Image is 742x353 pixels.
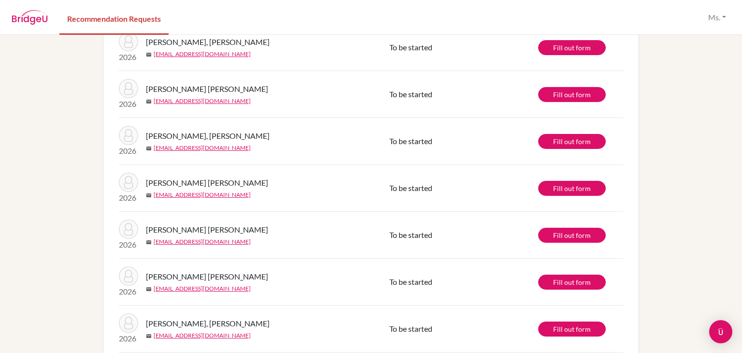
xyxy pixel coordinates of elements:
a: [EMAIL_ADDRESS][DOMAIN_NAME] [154,191,251,199]
span: mail [146,99,152,104]
a: Fill out form [538,322,606,337]
span: [PERSON_NAME] [PERSON_NAME] [146,224,268,235]
a: Fill out form [538,40,606,55]
div: Open Intercom Messenger [709,320,732,343]
span: [PERSON_NAME] [PERSON_NAME] [146,271,268,282]
span: mail [146,239,152,245]
a: [EMAIL_ADDRESS][DOMAIN_NAME] [154,284,251,293]
span: mail [146,286,152,292]
a: Fill out form [538,87,606,102]
a: [EMAIL_ADDRESS][DOMAIN_NAME] [154,331,251,340]
a: [EMAIL_ADDRESS][DOMAIN_NAME] [154,237,251,246]
span: To be started [389,277,432,286]
a: Fill out form [538,228,606,243]
p: 2026 [119,239,138,250]
p: 2026 [119,145,138,157]
span: [PERSON_NAME], [PERSON_NAME] [146,36,270,48]
span: mail [146,146,152,151]
a: [EMAIL_ADDRESS][DOMAIN_NAME] [154,144,251,152]
button: Ms. [704,8,730,27]
p: 2026 [119,286,138,297]
span: mail [146,52,152,58]
span: [PERSON_NAME], [PERSON_NAME] [146,130,270,142]
span: mail [146,333,152,339]
a: [EMAIL_ADDRESS][DOMAIN_NAME] [154,50,251,59]
a: Recommendation Requests [59,1,169,35]
span: [PERSON_NAME] [PERSON_NAME] [146,83,268,95]
span: To be started [389,136,432,146]
span: To be started [389,324,432,333]
img: Flores Prado, Valeria Alejandra [119,173,138,192]
span: To be started [389,43,432,52]
a: [EMAIL_ADDRESS][DOMAIN_NAME] [154,97,251,105]
img: BridgeU logo [12,10,48,25]
p: 2026 [119,333,138,344]
a: Fill out form [538,181,606,196]
a: Fill out form [538,275,606,290]
span: To be started [389,183,432,192]
img: Flores Prado, Valeria Alejandra [119,266,138,286]
img: Castillo Romero, Victor Alonso [119,126,138,145]
span: mail [146,192,152,198]
p: 2026 [119,192,138,204]
span: [PERSON_NAME] [PERSON_NAME] [146,177,268,189]
p: 2026 [119,98,138,110]
a: Fill out form [538,134,606,149]
img: Interiano Izaguirre, Yarel Daniela [119,32,138,51]
img: Soriano Navarro, Gissell Sarai [119,313,138,333]
span: To be started [389,230,432,239]
img: Rodriguez Castellanos, Wendolyn Sofia [119,79,138,98]
span: To be started [389,89,432,99]
span: [PERSON_NAME], [PERSON_NAME] [146,318,270,329]
img: Robles Mena, Marian Elizabeth [119,220,138,239]
p: 2026 [119,51,138,63]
